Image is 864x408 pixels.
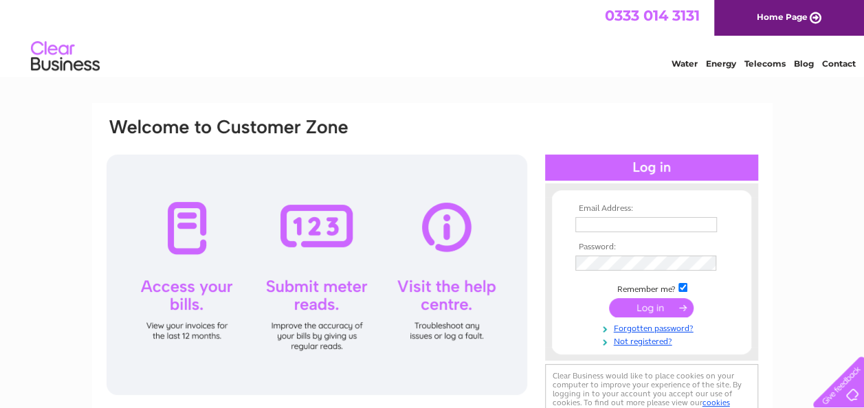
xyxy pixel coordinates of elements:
[605,7,700,24] a: 0333 014 3131
[822,58,856,69] a: Contact
[572,242,731,252] th: Password:
[572,204,731,214] th: Email Address:
[108,8,757,67] div: Clear Business is a trading name of Verastar Limited (registered in [GEOGRAPHIC_DATA] No. 3667643...
[744,58,786,69] a: Telecoms
[706,58,736,69] a: Energy
[572,281,731,295] td: Remember me?
[794,58,814,69] a: Blog
[30,36,100,78] img: logo.png
[575,321,731,334] a: Forgotten password?
[609,298,694,317] input: Submit
[672,58,698,69] a: Water
[575,334,731,347] a: Not registered?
